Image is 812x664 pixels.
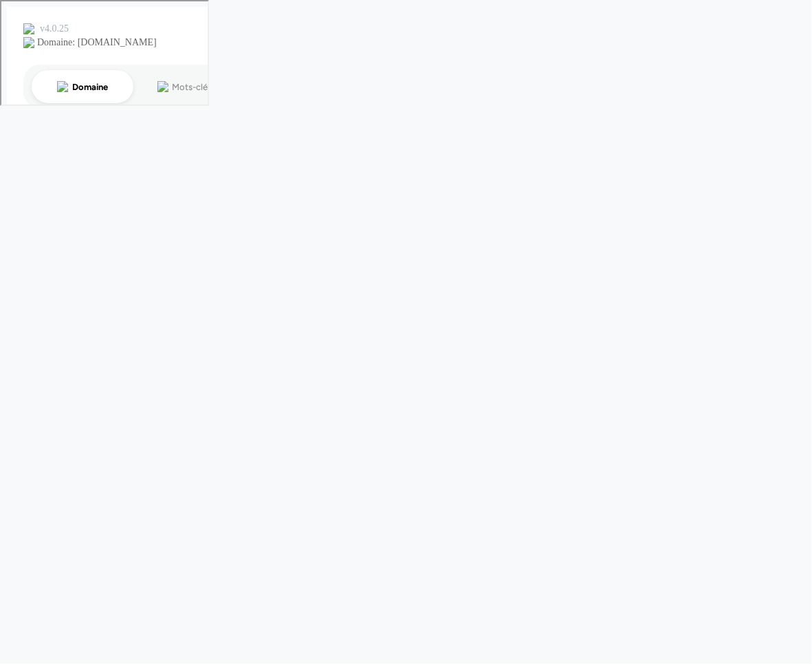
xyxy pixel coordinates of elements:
[22,36,33,47] img: website_grey.svg
[171,81,210,90] div: Mots-clés
[56,80,67,91] img: tab_domain_overview_orange.svg
[39,22,67,33] div: v 4.0.25
[22,22,33,33] img: logo_orange.svg
[36,36,155,47] div: Domaine: [DOMAIN_NAME]
[71,81,106,90] div: Domaine
[156,80,167,91] img: tab_keywords_by_traffic_grey.svg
